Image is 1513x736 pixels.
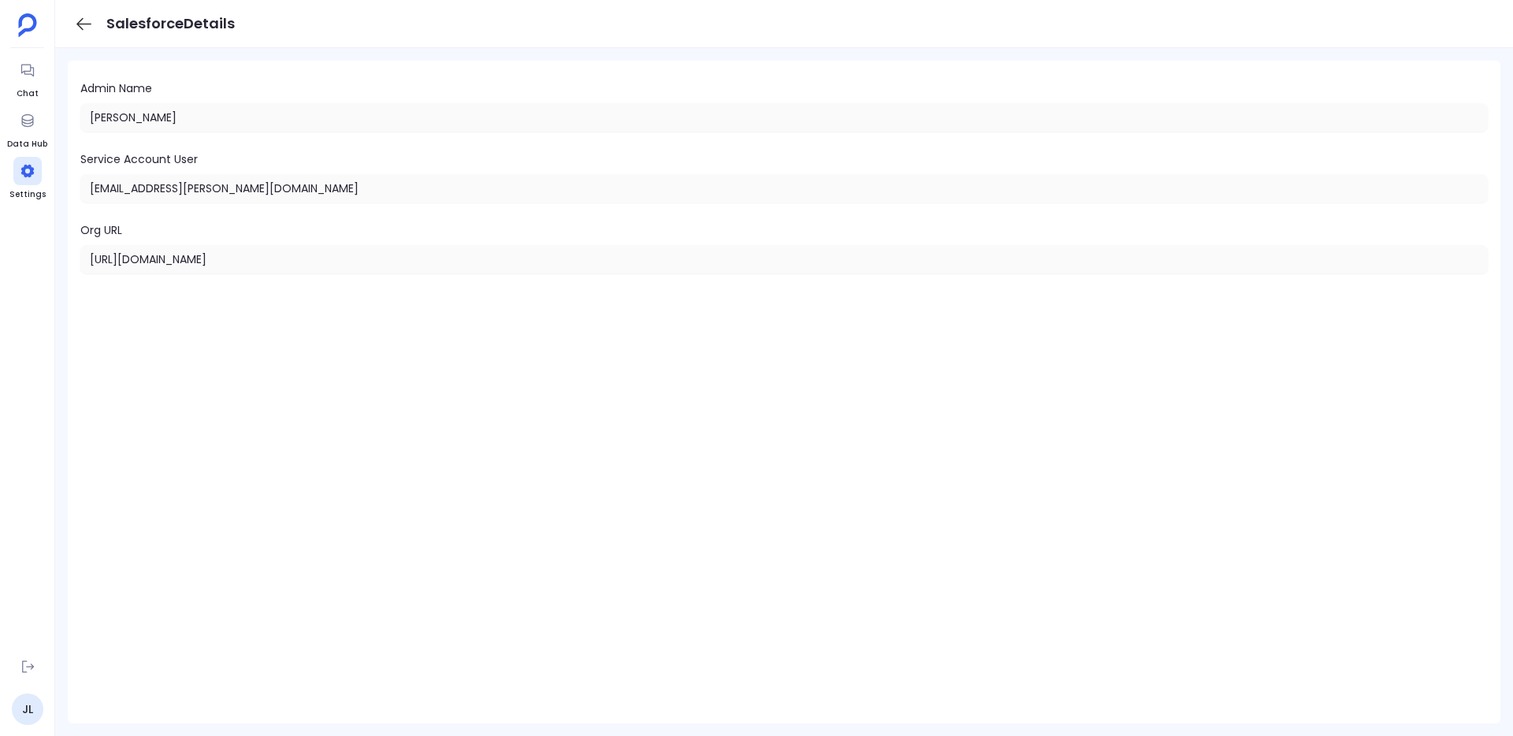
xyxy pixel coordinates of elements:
a: JL [12,693,43,725]
label: Admin Name [80,80,1488,132]
input: Org URL [80,245,1488,273]
span: Chat [13,87,42,100]
input: Service Account User [80,174,1488,203]
a: Settings [9,157,46,201]
label: Service Account User [80,151,1488,203]
h1: Salesforce Details [106,13,235,35]
span: Settings [9,188,46,201]
label: Org URL [80,221,1488,273]
input: Admin Name [80,103,1488,132]
span: Data Hub [7,138,47,151]
a: Chat [13,56,42,100]
img: petavue logo [18,13,37,37]
a: Data Hub [7,106,47,151]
